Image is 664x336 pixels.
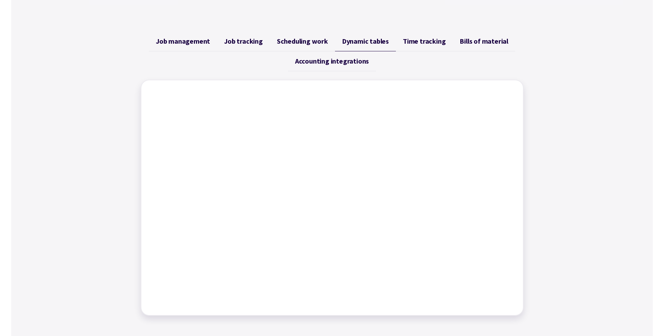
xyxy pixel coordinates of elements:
[547,261,664,336] iframe: Chat Widget
[156,37,210,45] span: Job management
[148,87,516,308] iframe: Factory - Viewing your jobs using Dynamic Tables
[277,37,328,45] span: Scheduling work
[295,57,369,65] span: Accounting integrations
[460,37,508,45] span: Bills of material
[342,37,389,45] span: Dynamic tables
[224,37,263,45] span: Job tracking
[403,37,446,45] span: Time tracking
